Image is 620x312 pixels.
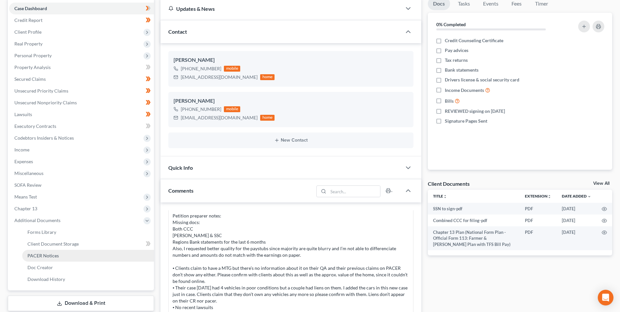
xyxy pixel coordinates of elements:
[27,253,59,258] span: PACER Notices
[557,215,596,226] td: [DATE]
[14,76,46,82] span: Secured Claims
[445,57,468,63] span: Tax returns
[433,194,447,199] a: Titleunfold_more
[445,47,468,54] span: Pay advices
[428,215,520,226] td: Combined CCC for filing-pdf
[9,3,154,14] a: Case Dashboard
[520,226,557,250] td: PDF
[14,64,51,70] span: Property Analysis
[557,203,596,215] td: [DATE]
[436,22,466,27] strong: 0% Completed
[587,195,591,199] i: expand_more
[428,180,470,187] div: Client Documents
[174,138,408,143] button: New Contact
[14,206,37,211] span: Chapter 13
[9,97,154,109] a: Unsecured Nonpriority Claims
[27,229,56,235] span: Forms Library
[520,203,557,215] td: PDF
[224,106,240,112] div: mobile
[14,112,32,117] span: Lawsuits
[14,53,52,58] span: Personal Property
[9,14,154,26] a: Credit Report
[14,194,37,199] span: Means Test
[14,6,47,11] span: Case Dashboard
[598,290,613,305] div: Open Intercom Messenger
[168,187,193,194] span: Comments
[14,135,74,141] span: Codebtors Insiders & Notices
[445,118,487,124] span: Signature Pages Sent
[14,147,29,152] span: Income
[8,296,154,311] a: Download & Print
[181,65,221,72] div: [PHONE_NUMBER]
[9,179,154,191] a: SOFA Review
[168,5,394,12] div: Updates & News
[174,97,408,105] div: [PERSON_NAME]
[445,98,454,104] span: Bills
[520,215,557,226] td: PDF
[445,108,505,114] span: REVIEWED signing on [DATE]
[174,56,408,64] div: [PERSON_NAME]
[445,67,478,73] span: Bank statements
[14,29,42,35] span: Client Profile
[593,181,610,186] a: View All
[27,276,65,282] span: Download History
[443,195,447,199] i: unfold_more
[445,37,503,44] span: Credit Counseling Certificate
[525,194,551,199] a: Extensionunfold_more
[224,66,240,72] div: mobile
[328,186,380,197] input: Search...
[168,165,193,171] span: Quick Info
[22,238,154,250] a: Client Document Storage
[14,170,43,176] span: Miscellaneous
[445,87,484,94] span: Income Documents
[181,106,221,113] div: [PHONE_NUMBER]
[9,120,154,132] a: Executory Contracts
[428,203,520,215] td: SSN to sign-pdf
[14,17,42,23] span: Credit Report
[14,123,56,129] span: Executory Contracts
[27,265,53,270] span: Doc Creator
[14,159,33,164] span: Expenses
[168,28,187,35] span: Contact
[22,226,154,238] a: Forms Library
[27,241,79,247] span: Client Document Storage
[9,73,154,85] a: Secured Claims
[173,213,409,311] div: Petition preparer notes: Missing docs: Both CCC [PERSON_NAME] & SSC Regions Bank statements for t...
[9,109,154,120] a: Lawsuits
[260,74,275,80] div: home
[22,273,154,285] a: Download History
[14,182,42,188] span: SOFA Review
[14,100,77,105] span: Unsecured Nonpriority Claims
[445,77,519,83] span: Drivers license & social security card
[562,194,591,199] a: Date Added expand_more
[557,226,596,250] td: [DATE]
[9,61,154,73] a: Property Analysis
[547,195,551,199] i: unfold_more
[181,74,258,80] div: [EMAIL_ADDRESS][DOMAIN_NAME]
[181,114,258,121] div: [EMAIL_ADDRESS][DOMAIN_NAME]
[22,262,154,273] a: Doc Creator
[22,250,154,262] a: PACER Notices
[260,115,275,121] div: home
[14,41,42,46] span: Real Property
[428,226,520,250] td: Chapter 13 Plan (National Form Plan - Official Form 113: Farmer & [PERSON_NAME] Plan with TFS Bil...
[9,85,154,97] a: Unsecured Priority Claims
[14,217,60,223] span: Additional Documents
[14,88,68,94] span: Unsecured Priority Claims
